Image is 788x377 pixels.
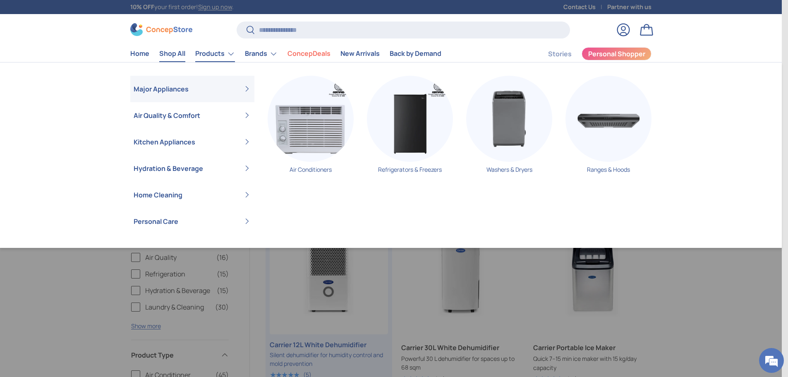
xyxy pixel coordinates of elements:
[240,46,283,62] summary: Brands
[130,46,149,62] a: Home
[190,46,240,62] summary: Products
[588,50,645,57] span: Personal Shopper
[159,46,185,62] a: Shop All
[548,46,572,62] a: Stories
[340,46,380,62] a: New Arrivals
[130,46,441,62] nav: Primary
[582,47,651,60] a: Personal Shopper
[528,46,651,62] nav: Secondary
[390,46,441,62] a: Back by Demand
[287,46,331,62] a: ConcepDeals
[130,23,192,36] img: ConcepStore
